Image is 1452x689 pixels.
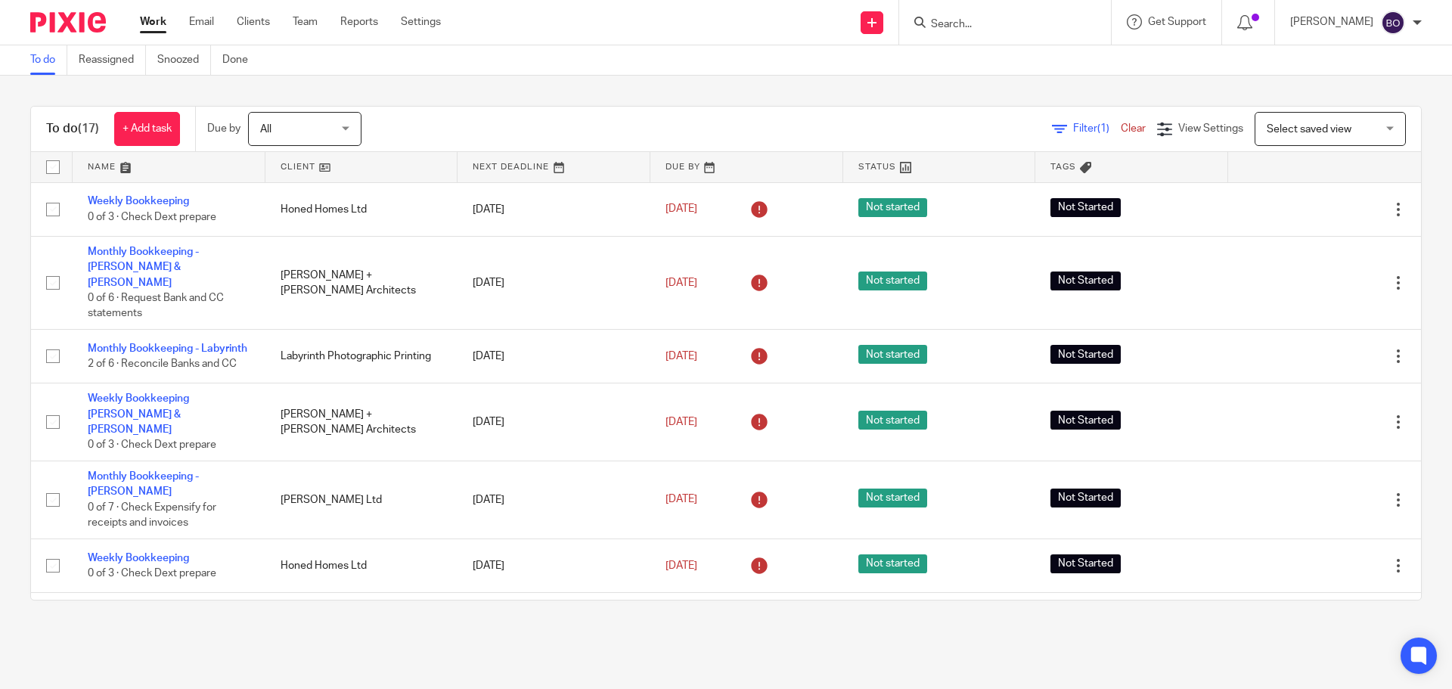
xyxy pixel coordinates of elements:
[265,236,458,329] td: [PERSON_NAME] + [PERSON_NAME] Architects
[265,330,458,383] td: Labyrinth Photographic Printing
[1050,489,1121,507] span: Not Started
[665,204,697,215] span: [DATE]
[30,12,106,33] img: Pixie
[293,14,318,29] a: Team
[1148,17,1206,27] span: Get Support
[929,18,1066,32] input: Search
[1267,124,1351,135] span: Select saved view
[458,383,650,461] td: [DATE]
[665,278,697,288] span: [DATE]
[401,14,441,29] a: Settings
[88,293,224,319] span: 0 of 6 · Request Bank and CC statements
[458,538,650,592] td: [DATE]
[88,247,199,288] a: Monthly Bookkeeping - [PERSON_NAME] & [PERSON_NAME]
[265,182,458,236] td: Honed Homes Ltd
[88,393,189,435] a: Weekly Bookkeeping [PERSON_NAME] & [PERSON_NAME]
[46,121,99,137] h1: To do
[458,593,650,655] td: [DATE]
[1050,554,1121,573] span: Not Started
[858,345,927,364] span: Not started
[858,198,927,217] span: Not started
[340,14,378,29] a: Reports
[88,502,216,529] span: 0 of 7 · Check Expensify for receipts and invoices
[458,330,650,383] td: [DATE]
[88,471,199,497] a: Monthly Bookkeeping - [PERSON_NAME]
[858,489,927,507] span: Not started
[88,358,237,369] span: 2 of 6 · Reconcile Banks and CC
[265,383,458,461] td: [PERSON_NAME] + [PERSON_NAME] Architects
[189,14,214,29] a: Email
[265,593,458,655] td: Tales of [DATE] Ltd
[858,272,927,290] span: Not started
[1050,345,1121,364] span: Not Started
[260,124,271,135] span: All
[458,461,650,538] td: [DATE]
[88,568,216,579] span: 0 of 3 · Check Dext prepare
[1121,123,1146,134] a: Clear
[114,112,180,146] a: + Add task
[665,560,697,571] span: [DATE]
[458,236,650,329] td: [DATE]
[665,495,697,505] span: [DATE]
[1097,123,1109,134] span: (1)
[1073,123,1121,134] span: Filter
[665,417,697,427] span: [DATE]
[79,45,146,75] a: Reassigned
[1050,198,1121,217] span: Not Started
[88,553,189,563] a: Weekly Bookkeeping
[1050,272,1121,290] span: Not Started
[265,461,458,538] td: [PERSON_NAME] Ltd
[207,121,240,136] p: Due by
[222,45,259,75] a: Done
[265,538,458,592] td: Honed Homes Ltd
[458,182,650,236] td: [DATE]
[858,554,927,573] span: Not started
[1290,14,1373,29] p: [PERSON_NAME]
[665,351,697,362] span: [DATE]
[140,14,166,29] a: Work
[78,123,99,135] span: (17)
[858,411,927,430] span: Not started
[88,343,247,354] a: Monthly Bookkeeping - Labyrinth
[88,196,189,206] a: Weekly Bookkeeping
[157,45,211,75] a: Snoozed
[88,212,216,222] span: 0 of 3 · Check Dext prepare
[237,14,270,29] a: Clients
[1381,11,1405,35] img: svg%3E
[1178,123,1243,134] span: View Settings
[1050,163,1076,171] span: Tags
[30,45,67,75] a: To do
[88,440,216,451] span: 0 of 3 · Check Dext prepare
[1050,411,1121,430] span: Not Started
